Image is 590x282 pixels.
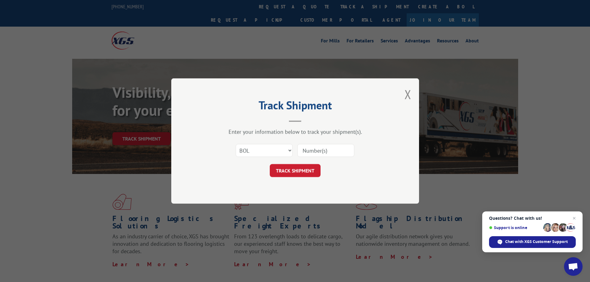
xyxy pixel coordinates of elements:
h2: Track Shipment [202,101,388,113]
button: TRACK SHIPMENT [270,164,321,177]
button: Close modal [404,86,411,102]
input: Number(s) [297,144,354,157]
span: Questions? Chat with us! [489,216,576,221]
div: Open chat [564,257,583,276]
span: Chat with XGS Customer Support [505,239,568,245]
span: Close chat [570,215,578,222]
div: Chat with XGS Customer Support [489,236,576,248]
div: Enter your information below to track your shipment(s). [202,128,388,135]
span: Support is online [489,225,541,230]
